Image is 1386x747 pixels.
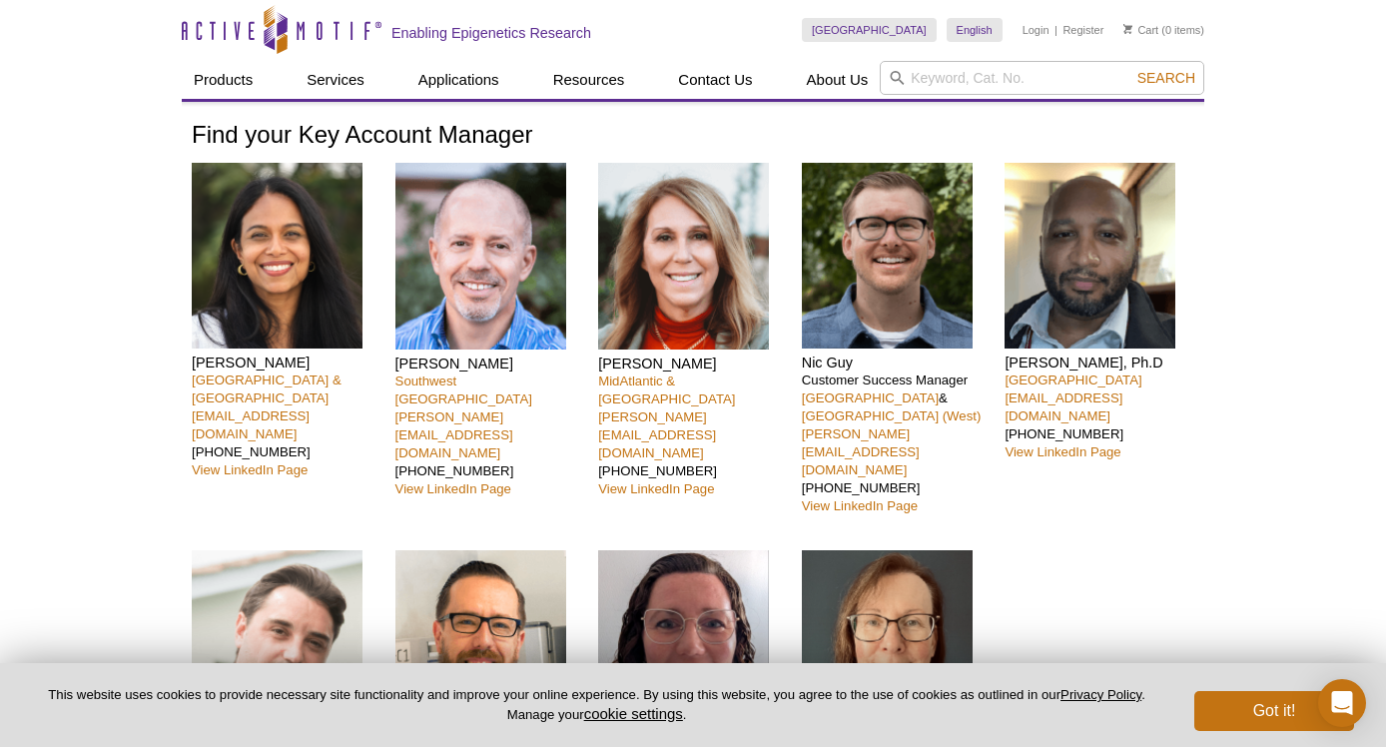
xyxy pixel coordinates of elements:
[192,408,310,441] a: [EMAIL_ADDRESS][DOMAIN_NAME]
[802,408,982,423] a: [GEOGRAPHIC_DATA] (West)
[192,550,362,737] img: Clément Proux headshot
[391,24,591,42] h2: Enabling Epigenetics Research
[192,354,380,372] h4: [PERSON_NAME]
[295,61,376,99] a: Services
[598,550,769,737] img: Anne-Sophie Ay-Berthomieu headshot
[541,61,637,99] a: Resources
[192,163,362,350] img: Nivanka Paranavitana headshot
[1123,18,1204,42] li: (0 items)
[395,355,584,373] h4: [PERSON_NAME]
[395,373,532,406] a: Southwest [GEOGRAPHIC_DATA]
[1131,69,1201,87] button: Search
[598,355,787,373] h4: [PERSON_NAME]
[192,462,308,477] a: View LinkedIn Page
[395,550,566,737] img: Matthias Spiller-Becker headshot
[1005,444,1120,459] a: View LinkedIn Page
[1062,23,1103,37] a: Register
[947,18,1003,42] a: English
[598,481,714,496] a: View LinkedIn Page
[182,61,265,99] a: Products
[1005,163,1175,350] img: Kevin Celestrin headshot
[880,61,1204,95] input: Keyword, Cat. No.
[1005,373,1141,387] a: [GEOGRAPHIC_DATA]
[1123,23,1158,37] a: Cart
[406,61,511,99] a: Applications
[395,163,566,350] img: Seth Rubin headshot
[1005,354,1193,372] h4: [PERSON_NAME], Ph.D
[192,372,380,479] p: [PHONE_NUMBER]
[598,409,716,460] a: [PERSON_NAME][EMAIL_ADDRESS][DOMAIN_NAME]
[802,390,939,405] a: [GEOGRAPHIC_DATA]
[395,373,584,498] p: [PHONE_NUMBER]
[395,481,511,496] a: View LinkedIn Page
[802,354,991,372] h4: Nic Guy
[1137,70,1195,86] span: Search
[32,686,1161,724] p: This website uses cookies to provide necessary site functionality and improve your online experie...
[802,550,973,737] img: Michelle Wragg headshot
[1060,687,1141,702] a: Privacy Policy
[802,163,973,350] img: Nic Guy headshot
[1054,18,1057,42] li: |
[395,409,513,460] a: [PERSON_NAME][EMAIL_ADDRESS][DOMAIN_NAME]
[1194,691,1354,731] button: Got it!
[584,705,683,722] button: cookie settings
[598,163,769,350] img: Patrisha Femia headshot
[1123,24,1132,34] img: Your Cart
[666,61,764,99] a: Contact Us
[802,372,991,515] p: Customer Success Manager & [PHONE_NUMBER]
[795,61,881,99] a: About Us
[802,498,918,513] a: View LinkedIn Page
[192,122,1194,151] h1: Find your Key Account Manager
[1023,23,1049,37] a: Login
[598,373,787,498] p: [PHONE_NUMBER]
[802,426,920,477] a: [PERSON_NAME][EMAIL_ADDRESS][DOMAIN_NAME]
[1318,679,1366,727] div: Open Intercom Messenger
[802,18,937,42] a: [GEOGRAPHIC_DATA]
[598,373,735,406] a: MidAtlantic & [GEOGRAPHIC_DATA]
[192,373,342,405] a: [GEOGRAPHIC_DATA] & [GEOGRAPHIC_DATA]
[1005,372,1193,461] p: [PHONE_NUMBER]
[1005,390,1122,423] a: [EMAIL_ADDRESS][DOMAIN_NAME]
